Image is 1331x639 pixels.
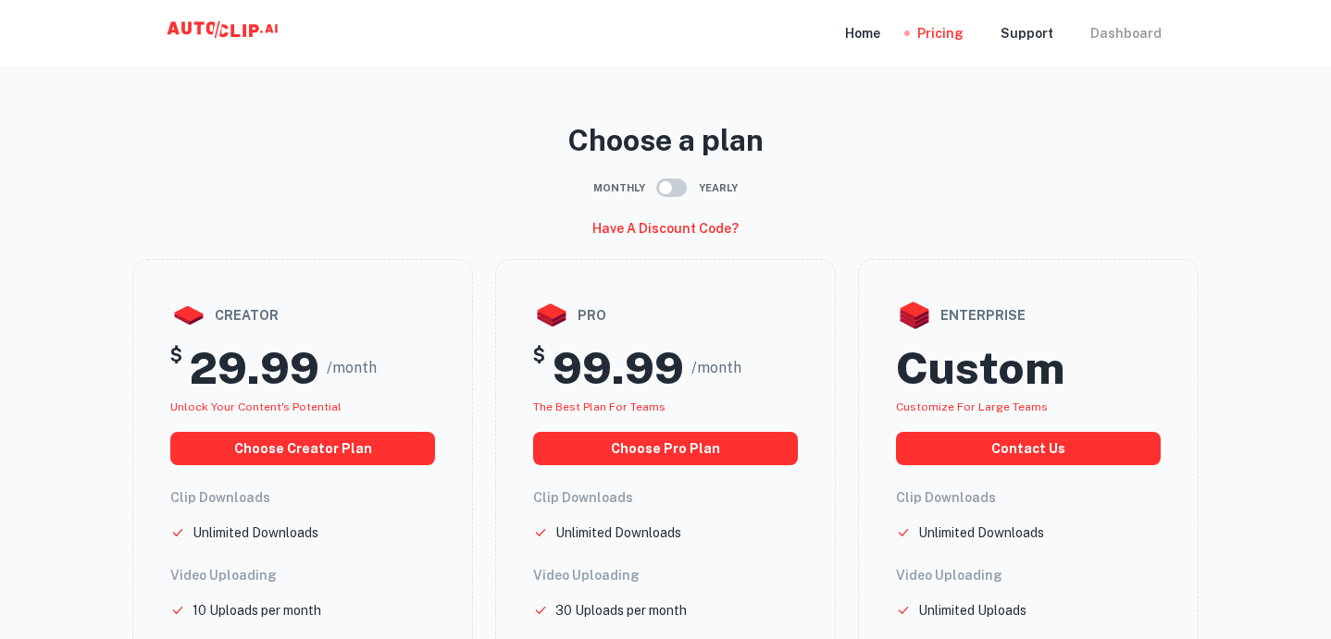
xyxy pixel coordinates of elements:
span: Yearly [699,180,738,196]
p: Unlimited Downloads [193,522,318,543]
span: The best plan for teams [533,400,665,413]
h6: Clip Downloads [170,487,435,508]
p: Unlimited Downloads [555,522,681,543]
h6: Clip Downloads [896,487,1161,508]
div: creator [170,297,435,334]
h5: $ [170,341,182,395]
span: /month [691,357,741,379]
h2: 29.99 [190,341,319,395]
h6: Have a discount code? [592,218,739,239]
h2: Custom [896,341,1064,395]
p: 10 Uploads per month [193,600,321,621]
h5: $ [533,341,545,395]
button: choose creator plan [170,432,435,465]
button: Contact us [896,432,1161,465]
span: Unlock your Content's potential [170,400,342,413]
p: Unlimited Uploads [918,600,1026,621]
span: /month [327,357,377,379]
h6: Video Uploading [533,565,798,585]
span: Monthly [593,180,645,196]
h6: Clip Downloads [533,487,798,508]
h6: Video Uploading [170,565,435,585]
p: 30 Uploads per month [555,600,687,621]
p: Unlimited Downloads [918,522,1044,543]
button: Have a discount code? [585,213,746,244]
button: choose pro plan [533,432,798,465]
div: enterprise [896,297,1161,334]
h2: 99.99 [553,341,684,395]
h6: Video Uploading [896,565,1161,585]
span: Customize for large teams [896,400,1048,413]
p: Choose a plan [132,118,1199,163]
div: pro [533,297,798,334]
